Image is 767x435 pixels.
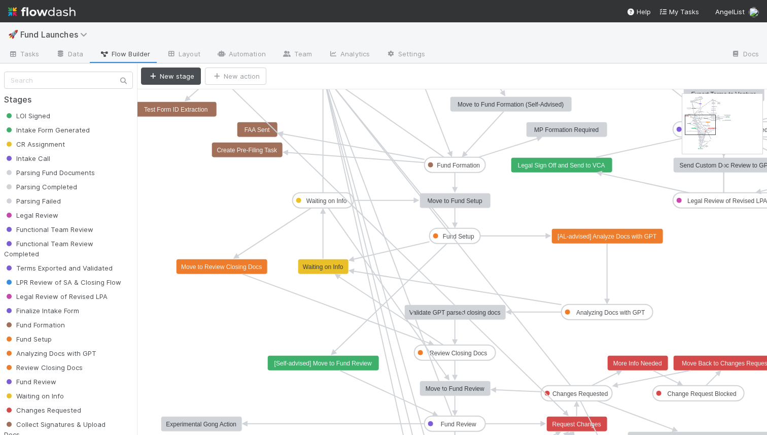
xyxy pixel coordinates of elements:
button: New action [205,68,266,85]
span: Parsing Fund Documents [4,169,95,177]
text: Waiting on Info [303,263,343,271]
span: Fund Formation [4,321,65,329]
span: CR Assignment [4,140,65,148]
img: avatar_0a9e60f7-03da-485c-bb15-a40c44fcec20.png [749,7,759,17]
a: Automation [208,47,274,63]
text: Validate GPT parsed closing docs [409,309,501,316]
span: LPR Review of SA & Closing Flow [4,278,121,286]
span: Finalize Intake Form [4,307,79,315]
button: New stage [141,68,201,85]
text: Fund Review [441,421,476,428]
span: 🚀 [8,30,18,39]
span: Fund Launches [20,29,92,40]
text: Legal Review of Revised LPA [687,197,767,205]
span: Changes Requested [4,406,81,414]
span: Flow Builder [99,49,150,59]
span: Terms Exported and Validated [4,264,113,272]
a: My Tasks [659,7,699,17]
span: Analyzing Docs with GPT [4,349,96,357]
a: Settings [378,47,433,63]
text: Export Terms to Venture [691,91,756,98]
img: logo-inverted-e16ddd16eac7371096b0.svg [8,3,76,20]
text: Fund Formation [437,162,480,169]
text: Analyzing Docs with GPT [576,309,645,316]
text: [Self-advised] Move to Fund Review [274,360,372,367]
a: Flow Builder [91,47,158,63]
text: FAA Sent [245,126,270,133]
text: Changes Requested [552,390,608,397]
span: Parsing Failed [4,197,61,205]
text: Move to Fund Formation (Self-Advised) [458,101,564,108]
text: Experimental Gong Action [166,421,236,428]
a: Layout [158,47,208,63]
span: Legal Review of Revised LPA [4,292,108,300]
text: Review Closing Docs [430,350,487,357]
text: Fund Setup [443,233,474,240]
span: Intake Call [4,154,50,162]
span: Intake Form Generated [4,126,90,134]
a: Data [48,47,91,63]
span: Fund Setup [4,335,52,343]
text: Waiting on Info [306,197,347,205]
text: Change Request Blocked [668,390,737,397]
span: AngelList [715,8,745,16]
span: Tasks [8,49,40,59]
span: Review Closing Docs [4,363,83,372]
span: Parsing Completed [4,183,77,191]
span: My Tasks [659,8,699,16]
text: Test Form ID Extraction [144,106,207,113]
span: LOI Signed [4,112,50,120]
text: MP Formation Required [534,126,599,133]
text: Request Changes [552,421,601,428]
text: Move to Fund Review [426,385,484,392]
text: More Info Needed [613,360,662,367]
text: [AL-advised] Analyze Docs with GPT [557,233,657,240]
h2: Stages [4,95,133,105]
a: Team [274,47,320,63]
span: Waiting on Info [4,392,64,400]
div: Help [626,7,651,17]
a: Docs [723,47,767,63]
text: Move to Fund Setup [428,197,482,205]
input: Search [4,72,133,89]
text: Move to Review Closing Docs [181,263,262,271]
span: Functional Team Review Completed [4,240,93,258]
a: Analytics [320,47,378,63]
span: Legal Review [4,211,58,219]
span: Functional Team Review [4,225,93,233]
text: Create Pre-Filing Task [217,147,277,154]
text: Legal Sign Off and Send to VCA [518,162,605,169]
span: Fund Review [4,378,56,386]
